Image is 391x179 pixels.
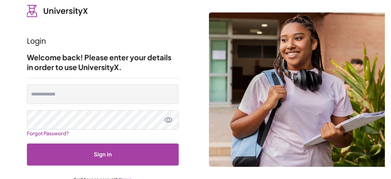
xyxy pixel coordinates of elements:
[164,116,173,124] button: toggle password view
[209,12,385,167] img: login background
[27,52,179,72] h2: Welcome back! Please enter your details in order to use UniversityX.
[27,5,88,17] img: UniversityX logo
[27,144,179,166] button: Submit form
[27,128,69,139] a: Forgot Password?
[27,36,179,46] h1: Login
